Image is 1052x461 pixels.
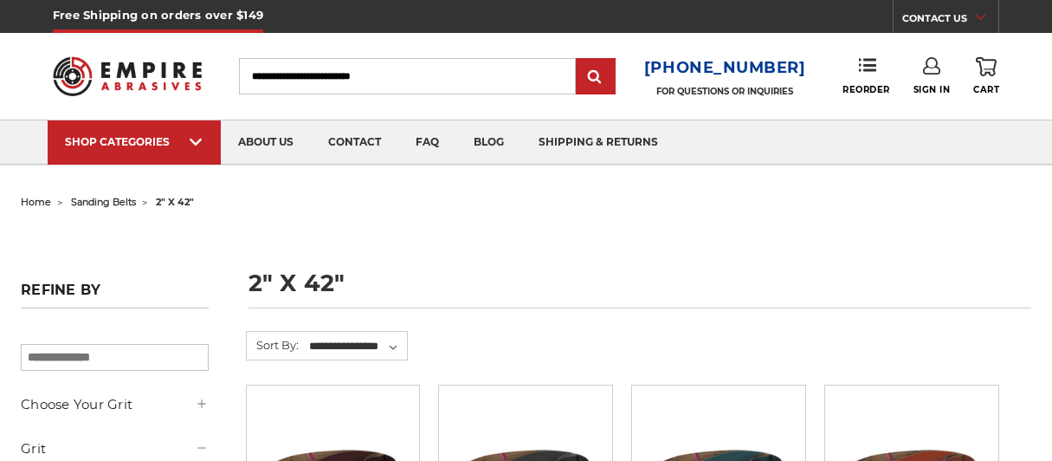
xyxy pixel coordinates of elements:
[221,120,311,165] a: about us
[398,120,456,165] a: faq
[842,57,890,94] a: Reorder
[578,60,613,94] input: Submit
[247,332,299,358] label: Sort By:
[521,120,675,165] a: shipping & returns
[21,394,209,415] h5: Choose Your Grit
[311,120,398,165] a: contact
[21,282,209,308] h5: Refine by
[456,120,521,165] a: blog
[53,47,202,105] img: Empire Abrasives
[973,57,999,95] a: Cart
[842,84,890,95] span: Reorder
[248,271,1031,308] h1: 2" x 42"
[65,135,203,148] div: SHOP CATEGORIES
[21,196,51,208] a: home
[644,86,806,97] p: FOR QUESTIONS OR INQUIRIES
[307,334,407,360] select: Sort By:
[156,196,194,208] span: 2" x 42"
[21,438,209,459] h5: Grit
[913,84,951,95] span: Sign In
[644,55,806,81] a: [PHONE_NUMBER]
[973,84,999,95] span: Cart
[71,196,136,208] a: sanding belts
[902,9,998,33] a: CONTACT US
